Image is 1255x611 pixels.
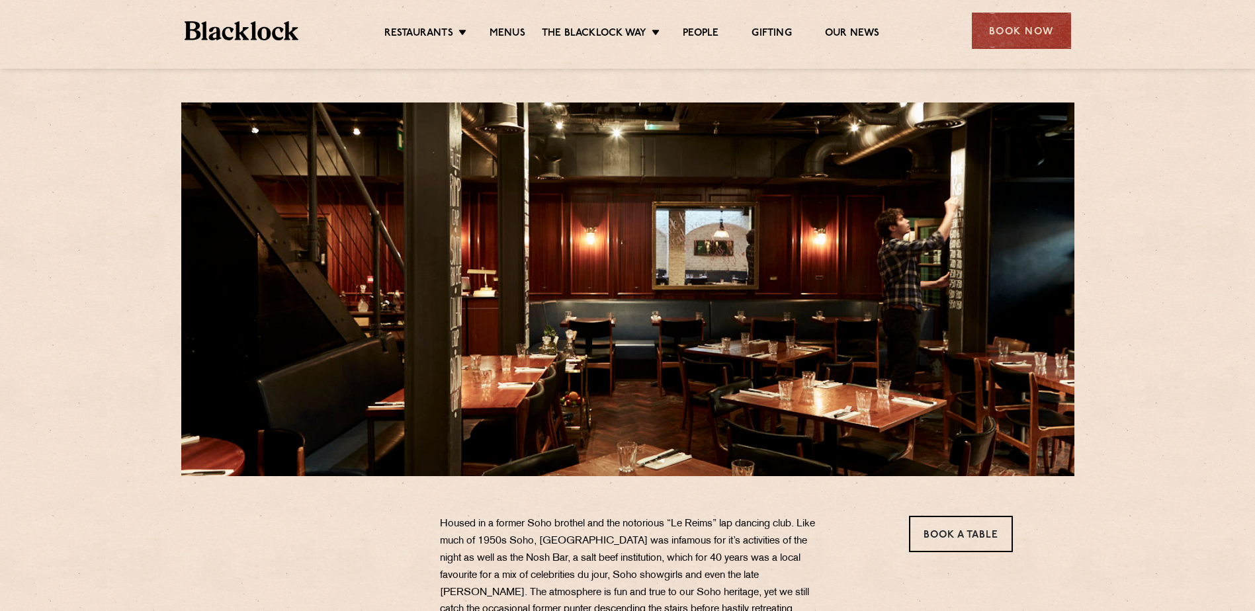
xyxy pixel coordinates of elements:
a: Book a Table [909,516,1013,552]
div: Book Now [972,13,1071,49]
a: People [683,27,718,42]
a: Gifting [752,27,791,42]
a: Restaurants [384,27,453,42]
a: Our News [825,27,880,42]
img: BL_Textured_Logo-footer-cropped.svg [185,21,299,40]
a: The Blacklock Way [542,27,646,42]
a: Menus [490,27,525,42]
